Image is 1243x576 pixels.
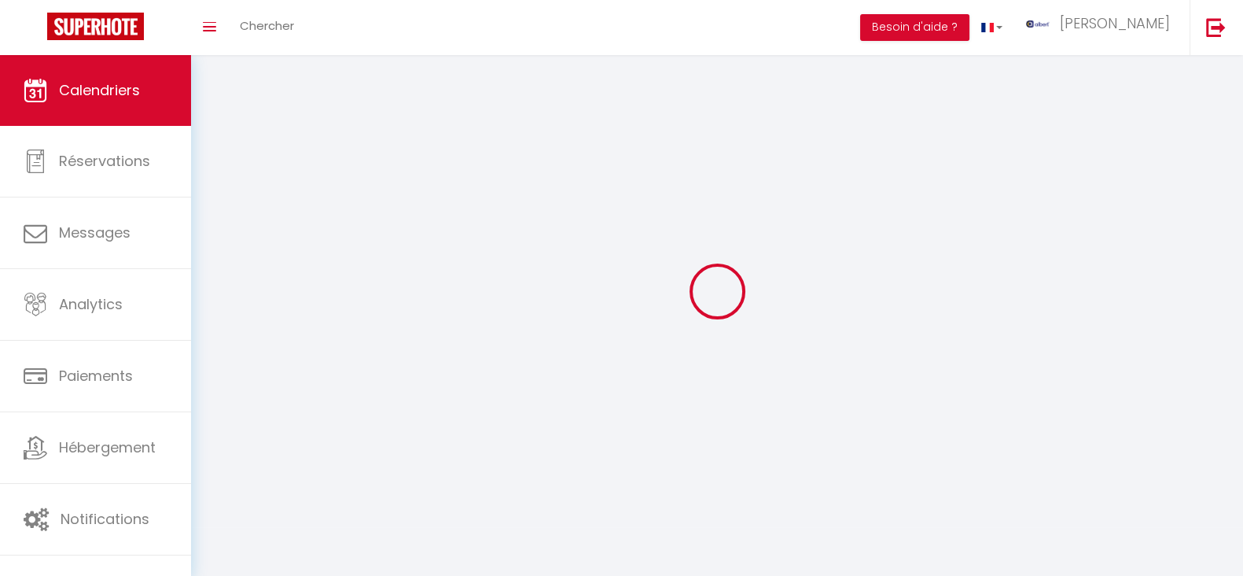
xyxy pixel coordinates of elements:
[1060,13,1170,33] span: [PERSON_NAME]
[47,13,144,40] img: Super Booking
[59,366,133,386] span: Paiements
[59,151,150,171] span: Réservations
[59,80,140,100] span: Calendriers
[240,17,294,34] span: Chercher
[1026,20,1050,28] img: ...
[59,294,123,314] span: Analytics
[860,14,969,41] button: Besoin d'aide ?
[59,438,156,457] span: Hébergement
[59,223,131,242] span: Messages
[1206,17,1226,37] img: logout
[13,6,60,54] button: Ouvrir le widget de chat LiveChat
[61,509,149,529] span: Notifications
